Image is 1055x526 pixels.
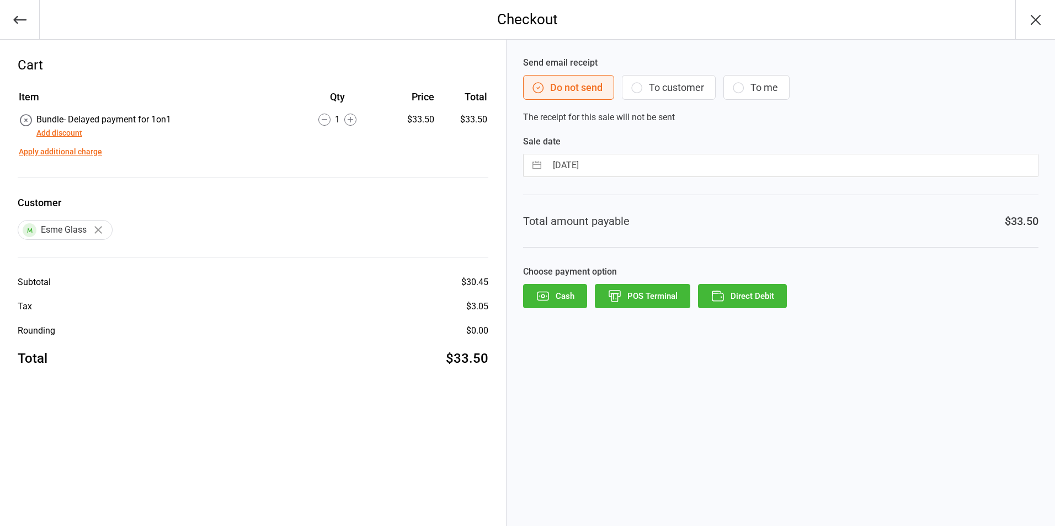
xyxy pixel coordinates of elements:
div: Rounding [18,324,55,337]
button: Apply additional charge [19,146,102,158]
th: Total [439,89,487,112]
div: $33.50 [383,113,434,126]
button: To me [723,75,790,100]
label: Choose payment option [523,265,1038,278]
div: $0.00 [466,324,488,337]
th: Item [19,89,292,112]
button: Do not send [523,75,614,100]
label: Sale date [523,135,1038,148]
label: Send email receipt [523,56,1038,69]
div: Tax [18,300,32,313]
div: Esme Glass [18,220,113,240]
div: Price [383,89,434,104]
div: Subtotal [18,276,51,289]
div: The receipt for this sale will not be sent [523,56,1038,124]
div: $3.05 [466,300,488,313]
div: $33.50 [1005,213,1038,229]
div: Cart [18,55,488,75]
div: Total [18,348,47,368]
button: Add discount [36,127,82,139]
div: $33.50 [446,348,488,368]
div: $30.45 [461,276,488,289]
div: 1 [293,113,382,126]
div: Total amount payable [523,213,630,229]
button: POS Terminal [595,284,690,308]
label: Customer [18,195,488,210]
button: Direct Debit [698,284,787,308]
th: Qty [293,89,382,112]
button: To customer [622,75,716,100]
span: Bundle- Delayed payment for 1on1 [36,114,171,125]
td: $33.50 [439,113,487,139]
button: Cash [523,284,587,308]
